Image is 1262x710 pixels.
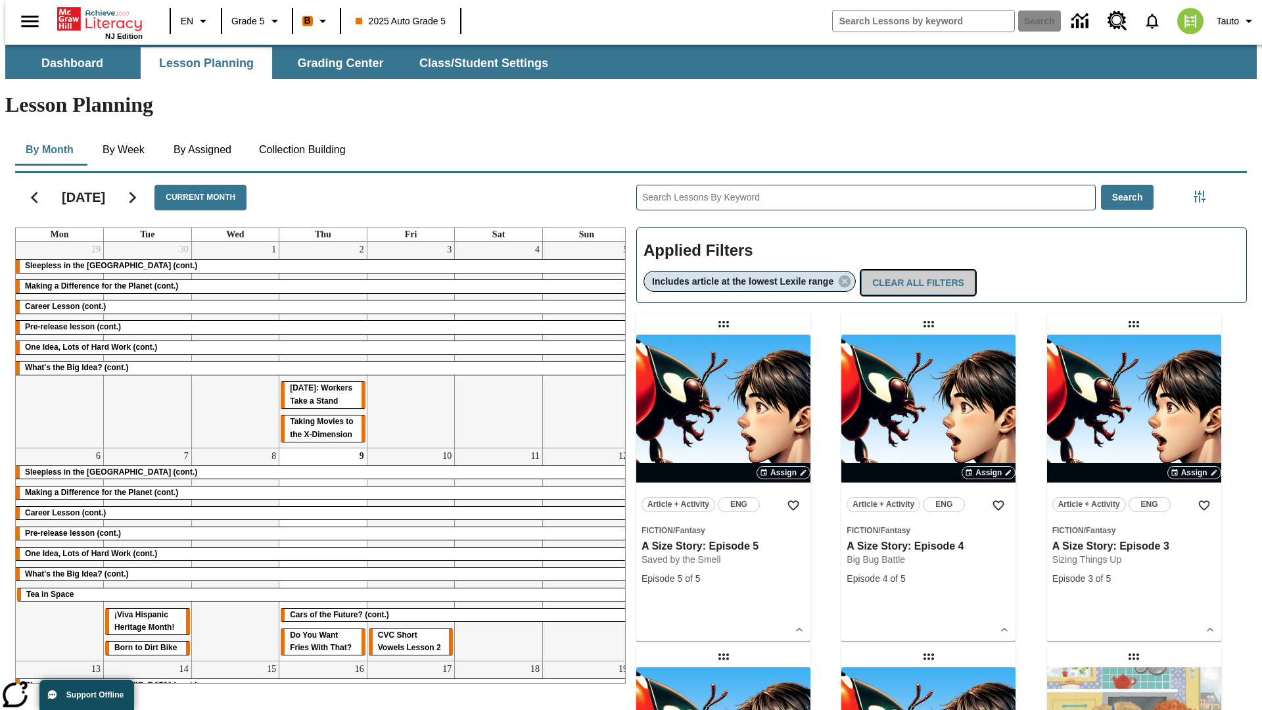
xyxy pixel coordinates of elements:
[455,242,543,448] td: October 4, 2025
[620,242,630,258] a: October 5, 2025
[281,382,365,408] div: Labor Day: Workers Take a Stand
[279,448,367,661] td: October 9, 2025
[1052,540,1216,554] h3: A Size Story: Episode 3
[402,228,420,241] a: Friday
[41,56,103,71] span: Dashboard
[25,549,157,558] span: One Idea, Lots of Hard Work (cont.)
[159,56,254,71] span: Lesson Planning
[356,14,446,28] span: 2025 Auto Grade 5
[847,497,920,512] button: Article + Activity
[642,523,805,537] span: Topic: Fiction/Fantasy
[16,568,630,581] div: What's the Big Idea? (cont.)
[89,242,103,258] a: September 29, 2025
[248,134,356,166] button: Collection Building
[26,590,74,599] span: Tea in Space
[1101,185,1154,210] button: Search
[16,486,630,500] div: Making a Difference for the Planet (cont.)
[25,302,106,311] span: Career Lesson (cont.)
[1100,3,1135,39] a: Resource Center, Will open in new tab
[1052,523,1216,537] span: Topic: Fiction/Fantasy
[304,12,311,29] span: B
[994,620,1014,640] button: Show Details
[673,526,675,535] span: /
[290,383,352,406] span: Labor Day: Workers Take a Stand
[878,526,880,535] span: /
[367,242,455,448] td: October 3, 2025
[528,661,542,677] a: October 18, 2025
[616,448,630,464] a: October 12, 2025
[16,280,630,293] div: Making a Difference for the Planet (cont.)
[730,498,747,511] span: ENG
[409,47,559,79] button: Class/Student Settings
[352,661,367,677] a: October 16, 2025
[542,242,630,448] td: October 5, 2025
[789,620,809,640] button: Show Details
[1129,497,1171,512] button: ENG
[297,56,383,71] span: Grading Center
[1058,498,1120,511] span: Article + Activity
[25,322,121,331] span: Pre-release lesson (cont.)
[1052,497,1126,512] button: Article + Activity
[642,572,805,586] div: Episode 5 of 5
[935,498,952,511] span: ENG
[576,228,597,241] a: Sunday
[847,526,878,535] span: Fiction
[269,448,279,464] a: October 8, 2025
[16,321,630,334] div: Pre-release lesson (cont.)
[847,540,1010,554] h3: A Size Story: Episode 4
[116,181,149,214] button: Next
[16,448,104,661] td: October 6, 2025
[269,242,279,258] a: October 1, 2025
[39,680,134,710] button: Support Offline
[861,270,975,296] button: Clear All Filters
[642,526,673,535] span: Fiction
[1086,526,1115,535] span: Fantasy
[918,314,939,335] div: Draggable lesson: A Size Story: Episode 4
[841,335,1016,641] div: lesson details
[367,448,455,661] td: October 10, 2025
[1047,335,1221,641] div: lesson details
[114,610,174,632] span: ¡Viva Hispanic Heritage Month!
[105,609,190,635] div: ¡Viva Hispanic Heritage Month!
[542,448,630,661] td: October 12, 2025
[357,242,367,258] a: October 2, 2025
[1123,314,1144,335] div: Draggable lesson: A Size Story: Episode 3
[881,526,910,535] span: Fantasy
[987,494,1010,517] button: Add to Favorites
[918,646,939,667] div: Draggable lesson: A Size Story: Episode 1
[1052,572,1216,586] div: Episode 3 of 5
[93,448,103,464] a: October 6, 2025
[281,415,365,442] div: Taking Movies to the X-Dimension
[48,228,72,241] a: Monday
[770,467,797,479] span: Assign
[642,540,805,554] h3: A Size Story: Episode 5
[290,417,353,439] span: Taking Movies to the X-Dimension
[25,363,129,372] span: What's the Big Idea? (cont.)
[713,646,734,667] div: Draggable lesson: A Size Story: Episode 2
[66,690,124,699] span: Support Offline
[16,362,630,375] div: What's the Big Idea? (cont.)
[1135,4,1169,38] a: Notifications
[1084,526,1086,535] span: /
[652,276,833,287] span: Includes article at the lowest Lexile range
[1052,526,1084,535] span: Fiction
[833,11,1014,32] input: search field
[104,448,192,661] td: October 7, 2025
[137,228,157,241] a: Tuesday
[636,227,1247,304] div: Applied Filters
[281,609,630,622] div: Cars of the Future? (cont.)
[5,45,1257,79] div: SubNavbar
[847,572,1010,586] div: Episode 4 of 5
[1167,466,1221,479] button: Assign Choose Dates
[7,47,138,79] button: Dashboard
[847,523,1010,537] span: Topic: Fiction/Fantasy
[105,642,190,655] div: Born to Dirt Bike
[15,134,84,166] button: By Month
[25,488,178,497] span: Making a Difference for the Planet (cont.)
[1177,8,1204,34] img: avatar image
[104,242,192,448] td: September 30, 2025
[16,679,630,692] div: Sleepless in the Animal Kingdom (cont.)
[114,643,177,652] span: Born to Dirt Bike
[616,661,630,677] a: October 19, 2025
[16,466,630,479] div: Sleepless in the Animal Kingdom (cont.)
